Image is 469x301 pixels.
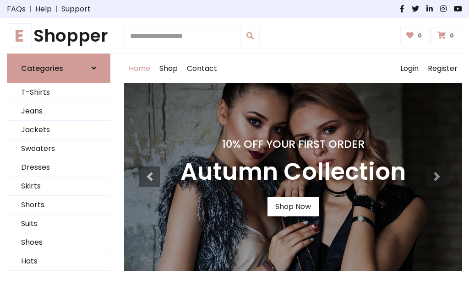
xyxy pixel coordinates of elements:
a: Shoes [7,233,110,252]
span: E [7,23,32,48]
a: T-Shirts [7,83,110,102]
a: 0 [431,27,462,44]
h6: Categories [21,64,63,73]
a: Jeans [7,102,110,121]
a: Home [124,54,155,83]
a: FAQs [7,4,26,15]
a: EShopper [7,26,110,46]
span: | [26,4,35,15]
a: Dresses [7,158,110,177]
a: Shorts [7,196,110,215]
span: 0 [415,32,424,40]
a: Skirts [7,177,110,196]
h4: 10% Off Your First Order [180,138,406,150]
a: Register [423,54,462,83]
span: 0 [447,32,456,40]
span: | [52,4,61,15]
a: Sweaters [7,140,110,158]
a: Login [396,54,423,83]
a: Help [35,4,52,15]
a: Hats [7,252,110,271]
a: Categories [7,54,110,83]
a: Shop [155,54,182,83]
h1: Shopper [7,26,110,46]
a: Support [61,4,91,15]
a: Jackets [7,121,110,140]
h3: Autumn Collection [180,158,406,186]
a: Shop Now [267,197,319,216]
a: Contact [182,54,222,83]
a: Suits [7,215,110,233]
a: 0 [400,27,430,44]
